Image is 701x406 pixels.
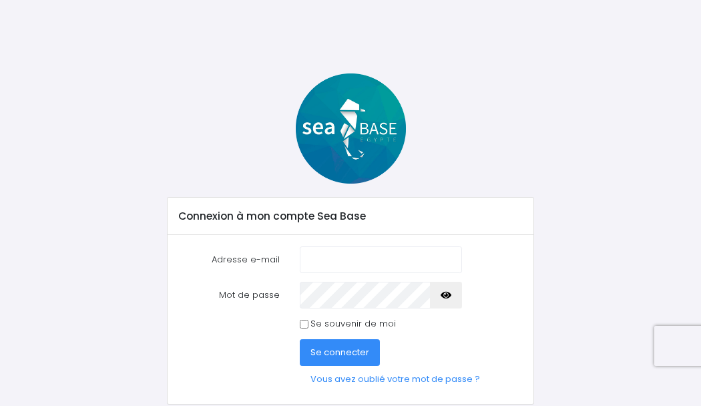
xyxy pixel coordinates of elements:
a: Vous avez oublié votre mot de passe ? [300,366,491,393]
label: Mot de passe [168,282,290,309]
label: Se souvenir de moi [310,317,396,331]
span: Se connecter [310,346,369,359]
button: Se connecter [300,339,380,366]
label: Adresse e-mail [168,246,290,273]
div: Connexion à mon compte Sea Base [168,198,533,235]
